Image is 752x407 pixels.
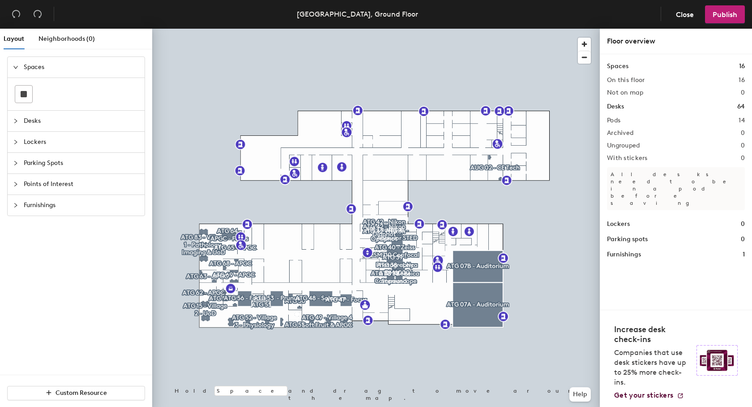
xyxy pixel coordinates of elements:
h2: 16 [739,77,745,84]
h1: 0 [741,234,745,244]
div: Floor overview [607,36,745,47]
h1: 1 [743,250,745,260]
span: Lockers [24,132,139,152]
h2: 0 [741,142,745,149]
span: Close [676,10,694,19]
span: collapsed [13,139,18,145]
h1: 0 [741,219,745,229]
span: collapsed [13,160,18,166]
span: collapsed [13,203,18,208]
h4: Increase desk check-ins [614,325,691,344]
img: Sticker logo [696,345,738,376]
h1: 16 [739,61,745,71]
span: Furnishings [24,195,139,216]
h2: Pods [607,117,620,124]
button: Undo (⌘ + Z) [7,5,25,23]
div: [GEOGRAPHIC_DATA], Ground Floor [297,9,418,20]
h2: On this floor [607,77,645,84]
button: Close [668,5,701,23]
h2: 0 [741,89,745,96]
h1: Lockers [607,219,630,229]
span: Parking Spots [24,153,139,173]
h1: Desks [607,102,624,112]
h2: 0 [741,155,745,162]
p: All desks need to be in a pod before saving [607,167,745,210]
h2: Archived [607,130,633,137]
h1: 64 [737,102,745,112]
span: expanded [13,65,18,70]
p: Companies that use desk stickers have up to 25% more check-ins. [614,348,691,387]
button: Redo (⌘ + ⇧ + Z) [29,5,47,23]
span: Points of Interest [24,174,139,195]
h1: Furnishings [607,250,641,260]
span: Custom Resource [56,389,107,397]
span: Spaces [24,57,139,78]
h2: 14 [739,117,745,124]
span: Get your stickers [614,391,673,399]
a: Get your stickers [614,391,684,400]
span: Layout [4,35,24,43]
h2: 0 [741,130,745,137]
button: Publish [705,5,745,23]
h1: Parking spots [607,234,648,244]
h1: Spaces [607,61,628,71]
h2: Ungrouped [607,142,640,149]
span: Neighborhoods (0) [38,35,95,43]
span: Desks [24,111,139,131]
h2: Not on map [607,89,643,96]
span: Publish [713,10,737,19]
button: Custom Resource [7,386,145,400]
span: collapsed [13,182,18,187]
button: Help [569,387,591,402]
span: collapsed [13,118,18,124]
h2: With stickers [607,155,648,162]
